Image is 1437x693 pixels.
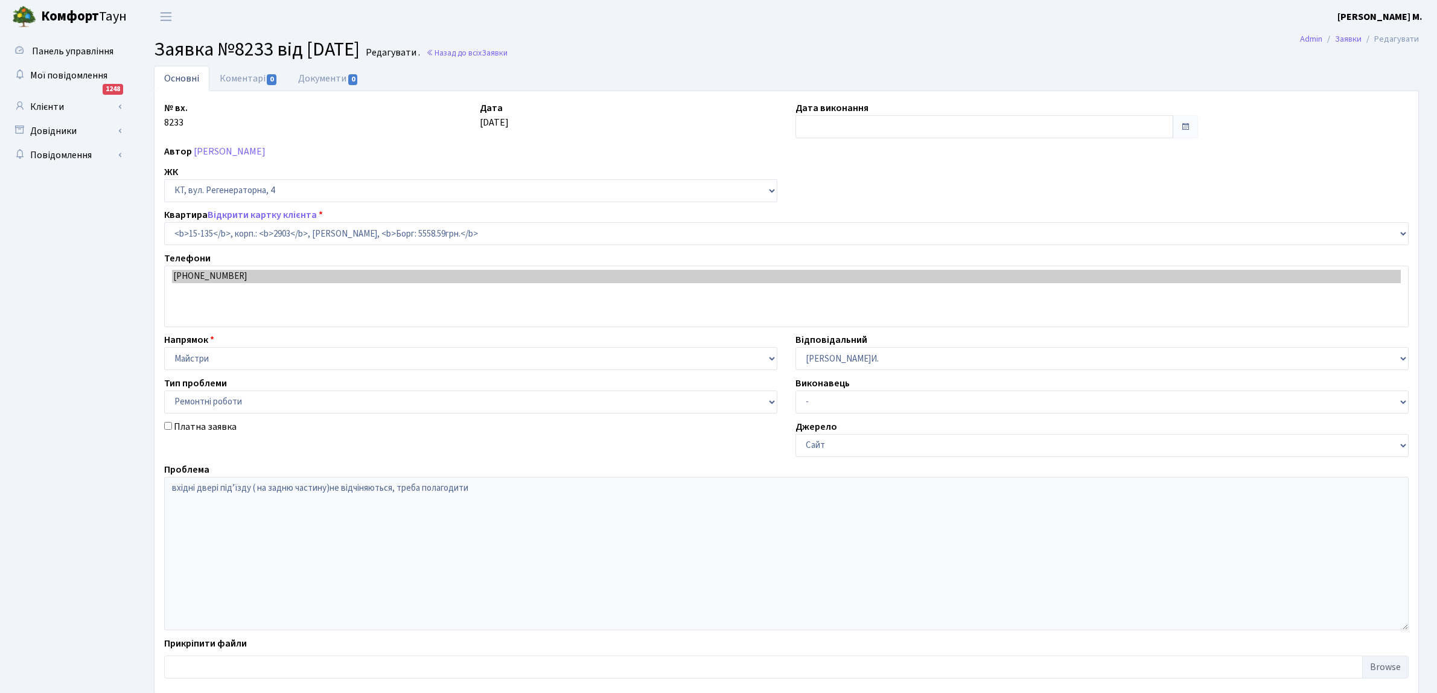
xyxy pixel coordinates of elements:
label: Автор [164,144,192,159]
a: Мої повідомлення1248 [6,63,127,88]
span: 0 [348,74,358,85]
div: 1248 [103,84,123,95]
a: Назад до всіхЗаявки [426,47,508,59]
label: Виконавець [795,376,850,391]
a: Заявки [1335,33,1362,45]
option: [PHONE_NUMBER] [172,270,1401,283]
label: Напрямок [164,333,214,347]
a: [PERSON_NAME] [194,145,266,158]
span: 0 [267,74,276,85]
textarea: вхідні двері підʼїзду ( на задню частину)не відчіняються, треба полагодити [164,477,1409,630]
select: ) [164,391,777,414]
a: Повідомлення [6,143,127,167]
a: Клієнти [6,95,127,119]
a: Довідники [6,119,127,143]
a: Основні [154,66,209,91]
img: logo.png [12,5,36,29]
label: Прикріпити файли [164,636,247,651]
button: Переключити навігацію [151,7,181,27]
div: 8233 [155,101,471,138]
a: Коментарі [209,66,288,91]
small: Редагувати . [363,47,420,59]
label: ЖК [164,165,178,179]
label: Джерело [795,420,837,434]
span: Панель управління [32,45,113,58]
a: Документи [288,66,369,91]
label: Тип проблеми [164,376,227,391]
label: Телефони [164,251,211,266]
label: № вх. [164,101,188,115]
a: Admin [1300,33,1322,45]
span: Заявки [482,47,508,59]
li: Редагувати [1362,33,1419,46]
select: ) [164,222,1409,245]
label: Проблема [164,462,209,477]
span: Таун [41,7,127,27]
label: Дата [480,101,503,115]
span: Мої повідомлення [30,69,107,82]
label: Відповідальний [795,333,867,347]
label: Платна заявка [174,420,237,434]
label: Дата виконання [795,101,868,115]
label: Квартира [164,208,323,222]
span: Заявка №8233 від [DATE] [154,36,360,63]
a: Панель управління [6,39,127,63]
a: Відкрити картку клієнта [208,208,317,222]
div: [DATE] [471,101,786,138]
nav: breadcrumb [1282,27,1437,52]
b: Комфорт [41,7,99,26]
a: [PERSON_NAME] М. [1337,10,1423,24]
